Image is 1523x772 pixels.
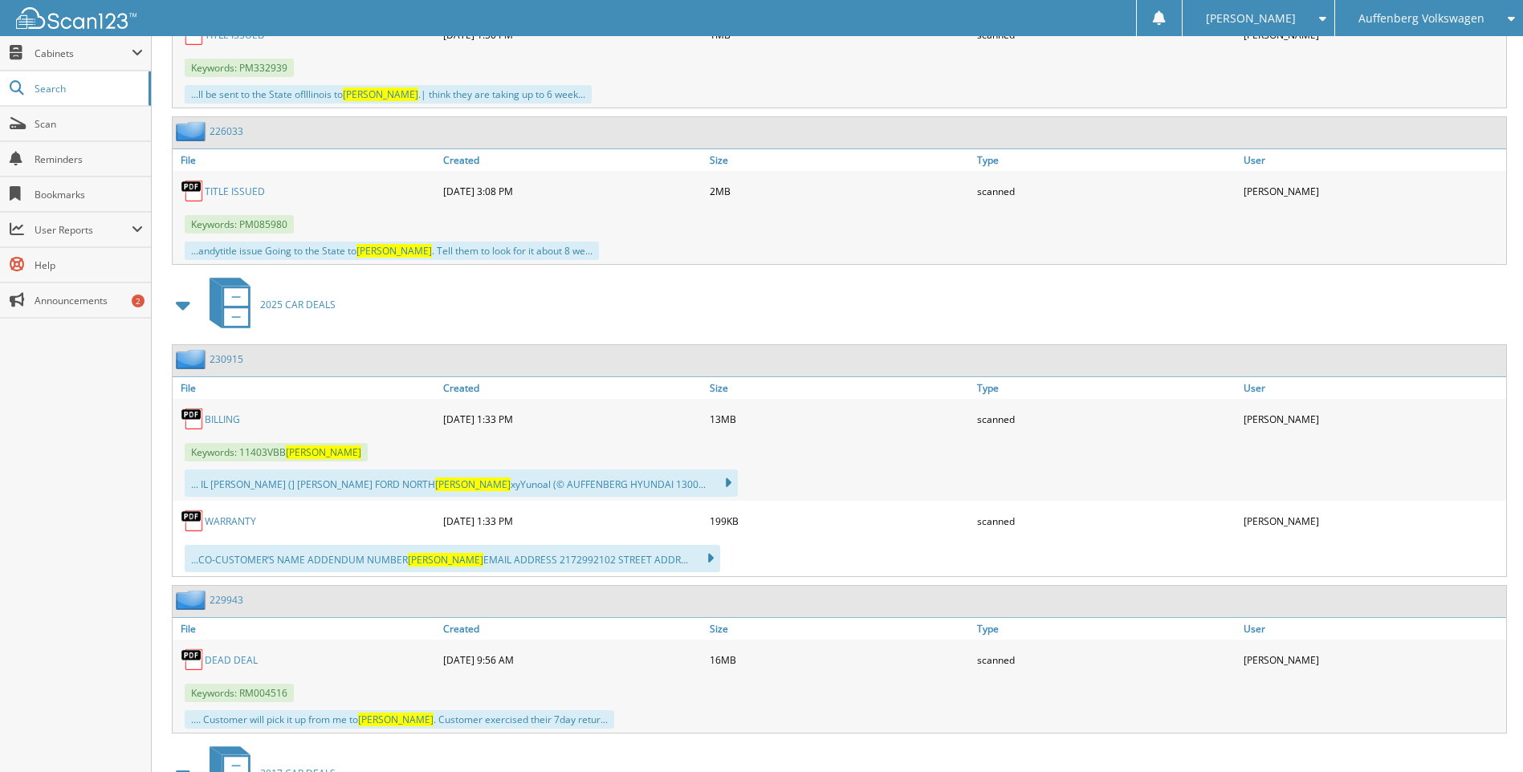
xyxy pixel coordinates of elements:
[439,175,706,207] div: [DATE] 3:08 PM
[358,713,434,726] span: [PERSON_NAME]
[1240,618,1506,640] a: User
[1240,377,1506,399] a: User
[439,644,706,676] div: [DATE] 9:56 AM
[1206,14,1296,23] span: [PERSON_NAME]
[181,509,205,533] img: PDF.png
[706,149,972,171] a: Size
[973,377,1240,399] a: Type
[205,185,265,198] a: TITLE ISSUED
[973,644,1240,676] div: scanned
[706,644,972,676] div: 16MB
[973,175,1240,207] div: scanned
[35,223,132,237] span: User Reports
[16,7,136,29] img: scan123-logo-white.svg
[35,294,143,307] span: Announcements
[439,377,706,399] a: Created
[35,82,140,95] span: Search
[286,445,361,459] span: [PERSON_NAME]
[185,59,294,77] span: Keywords: PM332939
[706,175,972,207] div: 2MB
[1240,505,1506,537] div: [PERSON_NAME]
[1443,695,1523,772] iframe: Chat Widget
[439,403,706,435] div: [DATE] 1:33 PM
[973,403,1240,435] div: scanned
[973,505,1240,537] div: scanned
[35,117,143,131] span: Scan
[200,273,336,336] a: 2025 CAR DEALS
[185,85,592,104] div: ...ll be sent to the State ofIllinois to .| think they are taking up to 6 week...
[210,352,243,366] a: 230915
[185,545,720,572] div: ...CO-CUSTOMER’S NAME ADDENDUM NUMBER EMAIL ADDRESS 2172992102 STREET ADDR...
[439,505,706,537] div: [DATE] 1:33 PM
[706,505,972,537] div: 199KB
[35,258,143,272] span: Help
[205,653,258,667] a: DEAD DEAL
[205,412,240,426] a: BILLING
[260,298,336,311] span: 2025 CAR DEALS
[1358,14,1484,23] span: Auffenberg Volkswagen
[439,149,706,171] a: Created
[173,618,439,640] a: File
[173,377,439,399] a: File
[185,684,294,702] span: Keywords: RM004516
[173,149,439,171] a: File
[205,514,256,528] a: WARRANTY
[356,244,432,258] span: [PERSON_NAME]
[973,618,1240,640] a: Type
[210,124,243,138] a: 226033
[343,87,418,101] span: [PERSON_NAME]
[439,618,706,640] a: Created
[706,377,972,399] a: Size
[176,121,210,141] img: folder2.png
[1240,149,1506,171] a: User
[706,403,972,435] div: 13MB
[181,648,205,672] img: PDF.png
[185,443,368,461] span: Keywords: 11403VBB
[973,149,1240,171] a: Type
[35,152,143,166] span: Reminders
[132,295,145,307] div: 2
[1240,403,1506,435] div: [PERSON_NAME]
[706,618,972,640] a: Size
[35,188,143,201] span: Bookmarks
[185,710,614,729] div: .... Customer will pick it up from me to . Customer exercised their 7day retur...
[185,242,599,260] div: ...andytitle issue Going to the State to . Tell them to look for it about 8 we...
[185,469,738,497] div: ... IL [PERSON_NAME] (] [PERSON_NAME] FORD NORTH xyYunoal (© AUFFENBERG HYUNDAI 1300...
[435,477,511,491] span: [PERSON_NAME]
[35,47,132,60] span: Cabinets
[181,407,205,431] img: PDF.png
[408,553,483,567] span: [PERSON_NAME]
[185,215,294,234] span: Keywords: PM085980
[1240,175,1506,207] div: [PERSON_NAME]
[176,349,210,369] img: folder2.png
[1240,644,1506,676] div: [PERSON_NAME]
[181,179,205,203] img: PDF.png
[210,593,243,607] a: 229943
[176,590,210,610] img: folder2.png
